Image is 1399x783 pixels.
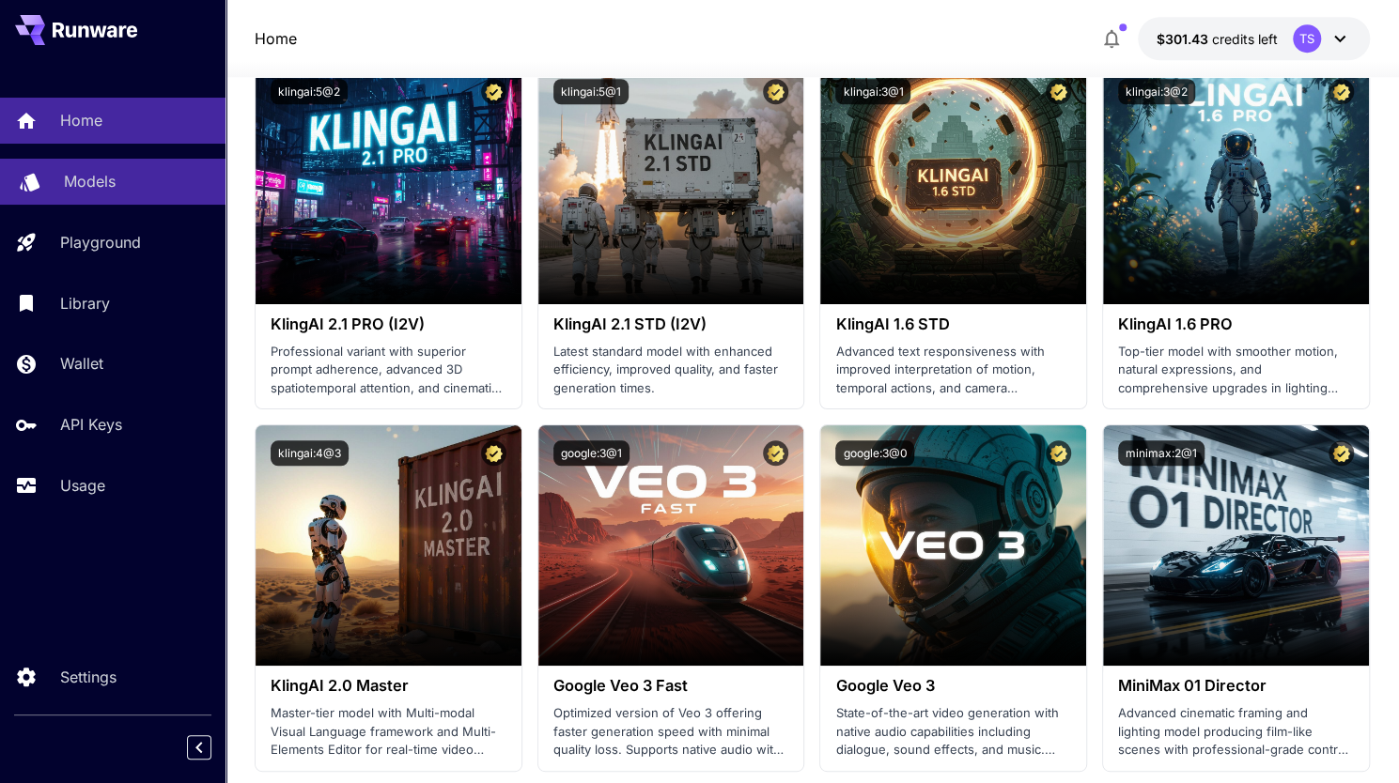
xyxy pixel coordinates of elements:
[553,440,630,466] button: google:3@1
[1118,677,1354,695] h3: MiniMax 01 Director
[835,315,1071,333] h3: KlingAI 1.6 STD
[481,440,506,466] button: Certified Model – Vetted for best performance and includes a commercial license.
[1118,315,1354,333] h3: KlingAI 1.6 PRO
[201,730,225,764] div: Collapse sidebar
[271,315,506,333] h3: KlingAI 2.1 PRO (I2V)
[835,343,1071,398] p: Advanced text responsiveness with improved interpretation of motion, temporal actions, and camera...
[1118,440,1205,466] button: minimax:2@1
[553,79,629,104] button: klingai:5@1
[256,425,521,666] img: alt
[60,666,117,688] p: Settings
[271,704,506,760] p: Master-tier model with Multi-modal Visual Language framework and Multi-Elements Editor for real-t...
[271,79,348,104] button: klingai:5@2
[1046,79,1071,104] button: Certified Model – Vetted for best performance and includes a commercial license.
[60,352,103,375] p: Wallet
[271,677,506,695] h3: KlingAI 2.0 Master
[255,27,297,50] nav: breadcrumb
[256,64,521,304] img: alt
[835,440,914,466] button: google:3@0
[271,343,506,398] p: Professional variant with superior prompt adherence, advanced 3D spatiotemporal attention, and ci...
[255,27,297,50] a: Home
[1118,79,1195,104] button: klingai:3@2
[1212,31,1278,47] span: credits left
[553,315,789,333] h3: KlingAI 2.1 STD (I2V)
[1293,24,1321,53] div: TS
[553,704,789,760] p: Optimized version of Veo 3 offering faster generation speed with minimal quality loss. Supports n...
[538,425,804,666] img: alt
[1118,343,1354,398] p: Top-tier model with smoother motion, natural expressions, and comprehensive upgrades in lighting ...
[835,79,910,104] button: klingai:3@1
[60,292,110,315] p: Library
[1103,64,1369,304] img: alt
[553,343,789,398] p: Latest standard model with enhanced efficiency, improved quality, and faster generation times.
[64,170,116,192] p: Models
[271,440,349,466] button: klingai:4@3
[1103,425,1369,666] img: alt
[1157,31,1212,47] span: $301.43
[835,704,1071,760] p: State-of-the-art video generation with native audio capabilities including dialogue, sound effect...
[481,79,506,104] button: Certified Model – Vetted for best performance and includes a commercial license.
[60,109,102,131] p: Home
[60,231,141,253] p: Playground
[538,64,804,304] img: alt
[553,677,789,695] h3: Google Veo 3 Fast
[1329,79,1354,104] button: Certified Model – Vetted for best performance and includes a commercial license.
[1329,440,1354,466] button: Certified Model – Vetted for best performance and includes a commercial license.
[60,474,105,497] p: Usage
[820,425,1086,666] img: alt
[1138,17,1370,60] button: $301.43266TS
[1118,704,1354,760] p: Advanced cinematic framing and lighting model producing film-like scenes with professional-grade ...
[1046,440,1071,466] button: Certified Model – Vetted for best performance and includes a commercial license.
[60,413,122,436] p: API Keys
[763,79,788,104] button: Certified Model – Vetted for best performance and includes a commercial license.
[763,440,788,466] button: Certified Model – Vetted for best performance and includes a commercial license.
[820,64,1086,304] img: alt
[187,735,211,760] button: Collapse sidebar
[1157,29,1278,49] div: $301.43266
[835,677,1071,695] h3: Google Veo 3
